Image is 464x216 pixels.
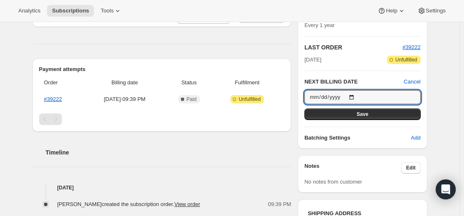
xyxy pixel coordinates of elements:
button: #39222 [402,43,420,52]
span: Save [357,111,368,118]
span: Status [168,79,210,87]
button: Tools [96,5,127,17]
button: Settings [412,5,451,17]
h6: Batching Settings [304,134,411,142]
a: #39222 [402,44,420,50]
span: Tools [101,7,114,14]
nav: Pagination [39,113,285,125]
h2: NEXT BILLING DATE [304,78,404,86]
h2: Payment attempts [39,65,285,74]
span: Edit [406,164,416,171]
h4: [DATE] [32,184,291,192]
span: [DATE] · 09:39 PM [86,95,163,103]
span: Fulfillment [215,79,279,87]
span: Billing date [86,79,163,87]
a: View order [174,201,200,207]
div: Open Intercom Messenger [436,179,456,199]
button: Subscriptions [47,5,94,17]
a: #39222 [44,96,62,102]
span: Subscriptions [52,7,89,14]
span: Unfulfilled [239,96,261,103]
span: Help [386,7,397,14]
span: [DATE] [304,56,321,64]
button: Help [373,5,410,17]
button: Cancel [404,78,420,86]
h2: LAST ORDER [304,43,402,52]
span: No notes from customer [304,179,362,185]
span: Every 1 year [304,22,335,28]
button: Analytics [13,5,45,17]
button: Edit [401,162,421,174]
span: [PERSON_NAME] created the subscription order. [57,201,200,207]
span: Unfulfilled [395,56,417,63]
span: 09:39 PM [268,200,291,209]
h2: Timeline [46,148,291,157]
span: Add [411,134,420,142]
button: Save [304,108,420,120]
span: Paid [187,96,197,103]
th: Order [39,74,84,92]
button: Add [406,131,425,145]
span: Settings [426,7,446,14]
span: Analytics [18,7,40,14]
h3: Notes [304,162,401,174]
